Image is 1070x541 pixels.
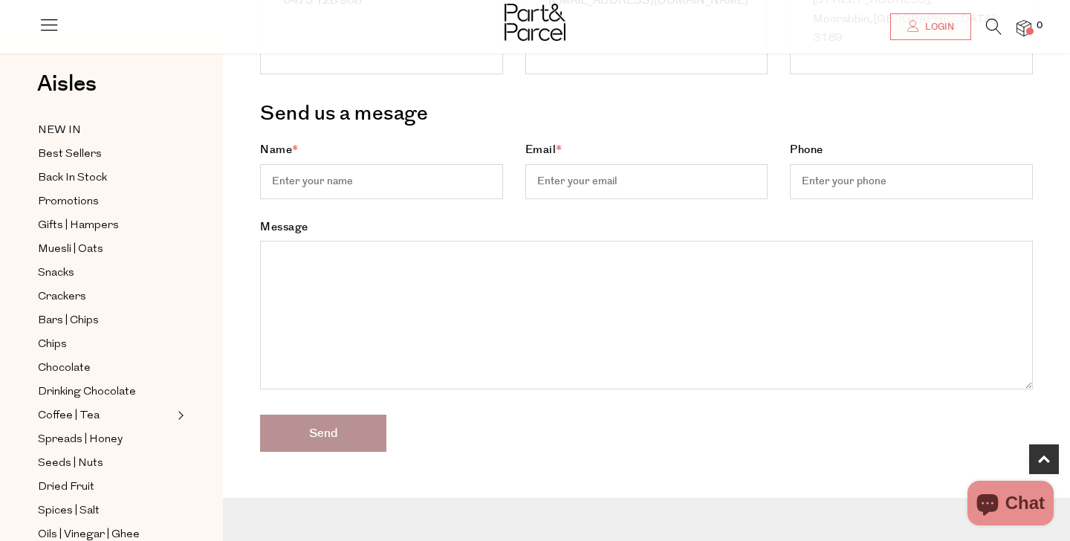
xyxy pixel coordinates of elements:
a: NEW IN [38,121,173,140]
span: NEW IN [38,122,81,140]
a: Login [890,13,971,40]
span: Crackers [38,288,86,306]
span: Best Sellers [38,146,102,163]
textarea: Message [260,241,1033,389]
span: Snacks [38,265,74,282]
a: Coffee | Tea [38,406,173,425]
button: Expand/Collapse Coffee | Tea [174,406,184,424]
span: Coffee | Tea [38,407,100,425]
input: Email* [525,164,768,199]
label: Email [525,142,768,199]
a: Muesli | Oats [38,240,173,259]
span: Promotions [38,193,99,211]
a: Gifts | Hampers [38,216,173,235]
a: Aisles [37,73,97,110]
span: Login [921,21,954,33]
a: Chips [38,335,173,354]
inbox-online-store-chat: Shopify online store chat [963,481,1058,529]
span: Muesli | Oats [38,241,103,259]
input: Phone [790,164,1033,199]
a: Promotions [38,192,173,211]
a: Spreads | Honey [38,430,173,449]
a: 0 [1016,20,1031,36]
span: Bars | Chips [38,312,99,330]
a: Bars | Chips [38,311,173,330]
a: Seeds | Nuts [38,454,173,473]
label: Phone [790,142,1033,199]
span: Aisles [37,68,97,100]
input: Name* [260,164,503,199]
label: Name [260,142,503,199]
a: Crackers [38,288,173,306]
span: Back In Stock [38,169,107,187]
span: 0 [1033,19,1046,33]
a: Drinking Chocolate [38,383,173,401]
a: Best Sellers [38,145,173,163]
label: Message [260,219,1033,396]
h3: Send us a mesage [260,97,1033,131]
span: Dried Fruit [38,479,94,496]
a: Back In Stock [38,169,173,187]
span: Gifts | Hampers [38,217,119,235]
a: Spices | Salt [38,502,173,520]
a: Chocolate [38,359,173,378]
span: Drinking Chocolate [38,383,136,401]
span: Spices | Salt [38,502,100,520]
span: Chocolate [38,360,91,378]
span: Chips [38,336,67,354]
a: Snacks [38,264,173,282]
span: Seeds | Nuts [38,455,103,473]
input: Send [260,415,386,452]
span: Spreads | Honey [38,431,123,449]
img: Part&Parcel [505,4,565,41]
a: Dried Fruit [38,478,173,496]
